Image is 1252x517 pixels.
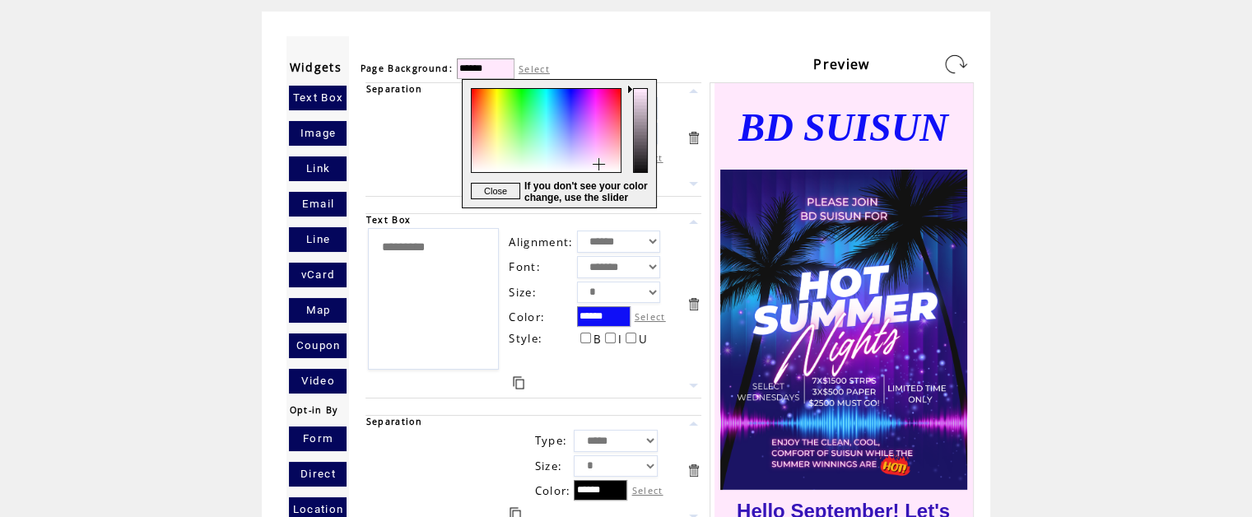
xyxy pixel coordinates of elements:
span: U [639,332,648,347]
span: Color: [509,310,545,324]
span: Preview [813,55,869,73]
span: Page Background: [360,63,452,74]
a: Image [289,121,347,146]
label: Select [631,484,663,496]
a: Email [289,192,347,217]
a: Delete this item [686,463,701,478]
a: Duplicate this item [513,376,524,389]
a: vCard [289,263,347,287]
span: Close [484,186,507,196]
a: Direct [289,462,347,487]
span: Widgets [289,59,341,75]
img: images [720,170,967,489]
span: I [618,332,622,347]
a: Delete this item [686,296,701,312]
a: Link [289,156,347,181]
span: Font: [509,259,541,274]
span: Alignment: [509,235,573,249]
a: Coupon [289,333,347,358]
a: Delete this item [686,130,701,146]
a: Move this item up [686,416,701,431]
span: If you don't see your color change, use the slider [524,180,656,203]
a: Video [289,369,347,394]
a: Line [289,227,347,252]
a: Text Box [289,86,347,110]
a: Move this item down [686,378,701,394]
span: Separation [365,83,421,95]
span: Separation [365,416,421,427]
a: Map [289,298,347,323]
span: Color: [534,483,570,498]
a: Form [289,426,347,451]
font: BD SUISUN [738,105,948,149]
a: Move this item up [686,214,701,230]
span: Size: [534,459,562,473]
span: Opt-in By [289,404,337,416]
label: Select [519,63,550,75]
label: Select [635,310,666,323]
span: Size: [509,285,537,300]
span: Text Box [365,214,411,226]
span: Type: [534,433,567,448]
span: Style: [509,331,542,346]
span: B [593,332,602,347]
a: Move this item up [686,83,701,99]
a: Move this item down [686,176,701,192]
